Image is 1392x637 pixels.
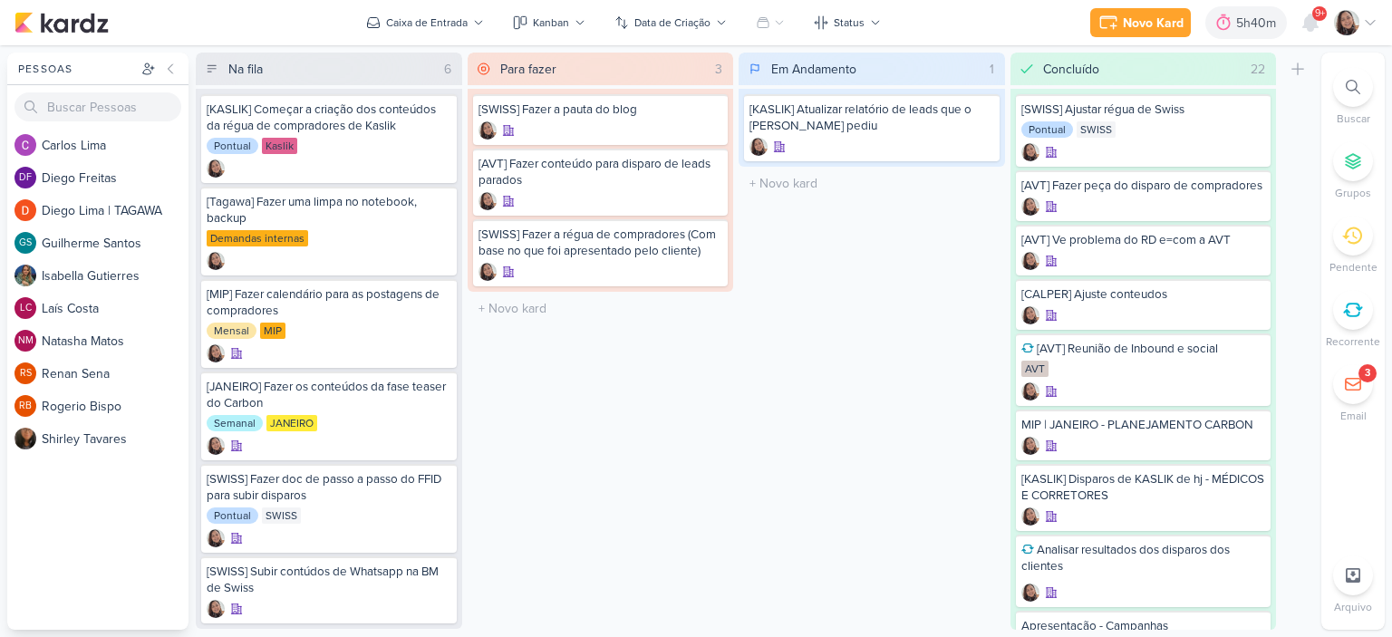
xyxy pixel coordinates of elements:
img: Sharlene Khoury [478,263,497,281]
p: RS [20,369,32,379]
div: Criador(a): Sharlene Khoury [478,121,497,140]
div: AVT [1021,361,1049,377]
div: Guilherme Santos [14,232,36,254]
span: 9+ [1315,6,1325,21]
div: Criador(a): Sharlene Khoury [207,529,225,547]
p: Buscar [1337,111,1370,127]
div: Criador(a): Sharlene Khoury [207,252,225,270]
div: Laís Costa [14,297,36,319]
div: SWISS [262,507,301,524]
img: Shirley Tavares [14,428,36,449]
div: L a í s C o s t a [42,299,188,318]
img: Sharlene Khoury [1021,507,1039,526]
div: C a r l o s L i m a [42,136,188,155]
div: Diego Freitas [14,167,36,188]
div: Criador(a): Sharlene Khoury [1021,198,1039,216]
img: Sharlene Khoury [207,600,225,618]
div: Kaslik [262,138,297,154]
img: Sharlene Khoury [207,344,225,362]
div: 3 [708,60,730,79]
div: [SWISS] Subir contúdos de Whatsapp na BM de Swiss [207,564,451,596]
div: 6 [437,60,459,79]
li: Ctrl + F [1321,67,1385,127]
div: Criador(a): Sharlene Khoury [749,138,768,156]
div: Criador(a): Sharlene Khoury [1021,306,1039,324]
div: [SWISS] Ajustar régua de Swiss [1021,101,1266,118]
img: Sharlene Khoury [207,437,225,455]
div: R o g e r i o B i s p o [42,397,188,416]
img: Sharlene Khoury [1334,10,1359,35]
div: Criador(a): Sharlene Khoury [1021,382,1039,401]
div: [Tagawa] Fazer uma limpa no notebook, backup [207,194,451,227]
img: Carlos Lima [14,134,36,156]
div: MIP [260,323,285,339]
img: Sharlene Khoury [478,121,497,140]
img: Sharlene Khoury [1021,143,1039,161]
div: Mensal [207,323,256,339]
img: Sharlene Khoury [749,138,768,156]
div: Analisar resultados dos disparos dos clientes [1021,542,1266,574]
div: Criador(a): Sharlene Khoury [207,600,225,618]
div: [SWISS] Fazer doc de passo a passo do FFID para subir disparos [207,471,451,504]
img: Sharlene Khoury [1021,382,1039,401]
img: Sharlene Khoury [1021,437,1039,455]
p: Pendente [1329,259,1377,275]
p: Arquivo [1334,599,1372,615]
img: Isabella Gutierres [14,265,36,286]
img: Diego Lima | TAGAWA [14,199,36,221]
p: RB [19,401,32,411]
img: Sharlene Khoury [1021,306,1039,324]
p: LC [20,304,32,314]
div: Criador(a): Sharlene Khoury [207,344,225,362]
img: Sharlene Khoury [1021,584,1039,602]
div: Demandas internas [207,230,308,246]
img: kardz.app [14,12,109,34]
div: Criador(a): Sharlene Khoury [1021,437,1039,455]
div: Pontual [207,507,258,524]
div: Rogerio Bispo [14,395,36,417]
div: SWISS [1077,121,1116,138]
div: [AVT] Reunião de Inbound e social [1021,341,1266,357]
div: 3 [1365,366,1370,381]
div: [KASLIK] Atualizar relatório de leads que o Otávio pediu [749,101,994,134]
div: Criador(a): Sharlene Khoury [478,263,497,281]
div: [JANEIRO] Fazer os conteúdos da fase teaser do Carbon [207,379,451,411]
div: N a t a s h a M a t o s [42,332,188,351]
div: Criador(a): Sharlene Khoury [207,437,225,455]
div: [AVT] Fazer peça do disparo de compradores [1021,178,1266,194]
div: [SWISS] Fazer a régua de compradores (Com base no que foi apresentado pelo cliente) [478,227,723,259]
div: [KASLIK] Começar a criação dos conteúdos da régua de compradores de Kaslik [207,101,451,134]
div: [MIP] Fazer calendário para as postagens de compradores [207,286,451,319]
div: Novo Kard [1123,14,1184,33]
div: 1 [982,60,1001,79]
div: I s a b e l l a G u t i e r r e s [42,266,188,285]
img: Sharlene Khoury [478,192,497,210]
div: Pessoas [14,61,138,77]
input: + Novo kard [742,170,1001,197]
div: Criador(a): Sharlene Khoury [478,192,497,210]
img: Sharlene Khoury [207,529,225,547]
div: R e n a n S e n a [42,364,188,383]
div: 5h40m [1236,14,1281,33]
div: MIP | JANEIRO - PLANEJAMENTO CARBON [1021,417,1266,433]
div: [AVT] Fazer conteúdo para disparo de leads parados [478,156,723,188]
div: Criador(a): Sharlene Khoury [1021,252,1039,270]
div: Semanal [207,415,263,431]
div: Natasha Matos [14,330,36,352]
div: [CALPER] Ajuste conteudos [1021,286,1266,303]
p: Email [1340,408,1367,424]
input: Buscar Pessoas [14,92,181,121]
div: [KASLIK] Disparos de KASLIK de hj - MÉDICOS E CORRETORES [1021,471,1266,504]
p: DF [19,173,32,183]
div: G u i l h e r m e S a n t o s [42,234,188,253]
div: [SWISS] Fazer a pauta do blog [478,101,723,118]
p: Grupos [1335,185,1371,201]
button: Novo Kard [1090,8,1191,37]
div: Criador(a): Sharlene Khoury [1021,584,1039,602]
div: Renan Sena [14,362,36,384]
img: Sharlene Khoury [1021,252,1039,270]
div: D i e g o L i m a | T A G A W A [42,201,188,220]
img: Sharlene Khoury [207,252,225,270]
div: [AVT] Ve problema do RD e=com a AVT [1021,232,1266,248]
input: + Novo kard [471,295,730,322]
